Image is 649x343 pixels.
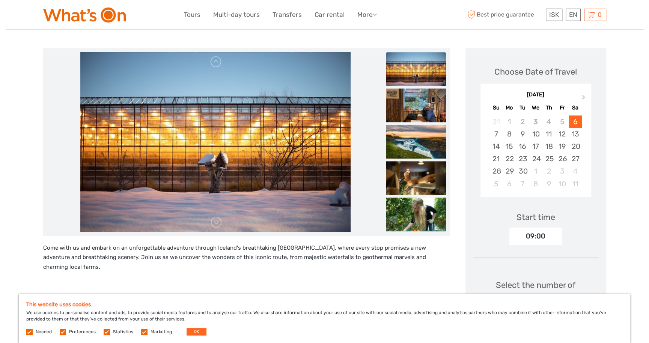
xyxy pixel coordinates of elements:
[86,12,95,21] button: Open LiveChat chat widget
[542,140,556,153] div: Choose Thursday, September 18th, 2025
[489,165,503,177] div: Choose Sunday, September 28th, 2025
[489,153,503,165] div: Choose Sunday, September 21st, 2025
[569,115,582,128] div: Choose Saturday, September 6th, 2025
[483,115,589,190] div: month 2025-09
[113,329,133,335] label: Statistics
[80,52,351,232] img: 6350f7117ea642bba562a8bd23e79611_main_slider.jpg
[151,329,172,335] label: Marketing
[542,178,556,190] div: Choose Thursday, October 9th, 2025
[529,103,542,113] div: We
[556,165,569,177] div: Choose Friday, October 3rd, 2025
[516,140,529,153] div: Choose Tuesday, September 16th, 2025
[542,153,556,165] div: Choose Thursday, September 25th, 2025
[569,165,582,177] div: Choose Saturday, October 4th, 2025
[516,211,555,223] div: Start time
[386,125,446,159] img: 175c3005f4824d8a8fe08f4c0a4c7518_slider_thumbnail.jpg
[542,165,556,177] div: Choose Thursday, October 2nd, 2025
[357,9,377,20] a: More
[542,103,556,113] div: Th
[315,9,345,20] a: Car rental
[503,115,516,128] div: Not available Monday, September 1st, 2025
[465,9,544,21] span: Best price guarantee
[569,153,582,165] div: Choose Saturday, September 27th, 2025
[43,7,126,22] img: What's On
[596,11,603,18] span: 0
[516,165,529,177] div: Choose Tuesday, September 30th, 2025
[489,178,503,190] div: Choose Sunday, October 5th, 2025
[516,178,529,190] div: Choose Tuesday, October 7th, 2025
[529,115,542,128] div: Not available Wednesday, September 3rd, 2025
[516,115,529,128] div: Not available Tuesday, September 2nd, 2025
[529,128,542,140] div: Choose Wednesday, September 10th, 2025
[503,178,516,190] div: Choose Monday, October 6th, 2025
[489,140,503,153] div: Choose Sunday, September 14th, 2025
[516,103,529,113] div: Tu
[529,178,542,190] div: Choose Wednesday, October 8th, 2025
[386,198,446,231] img: fc319edc7d5349e5846d9b56879cdabf_slider_thumbnail.jpg
[529,153,542,165] div: Choose Wednesday, September 24th, 2025
[542,128,556,140] div: Choose Thursday, September 11th, 2025
[503,165,516,177] div: Choose Monday, September 29th, 2025
[566,9,581,21] div: EN
[556,128,569,140] div: Choose Friday, September 12th, 2025
[503,140,516,153] div: Choose Monday, September 15th, 2025
[494,66,577,78] div: Choose Date of Travel
[489,103,503,113] div: Su
[213,9,260,20] a: Multi-day tours
[503,103,516,113] div: Mo
[529,140,542,153] div: Choose Wednesday, September 17th, 2025
[556,103,569,113] div: Fr
[556,178,569,190] div: Choose Friday, October 10th, 2025
[386,52,446,86] img: 7c0948da528f41fb8aab2434d90d6374_slider_thumbnail.jpg
[489,115,503,128] div: Not available Sunday, August 31st, 2025
[19,294,630,343] div: We use cookies to personalise content and ads, to provide social media features and to analyse ou...
[516,128,529,140] div: Choose Tuesday, September 9th, 2025
[480,91,591,99] div: [DATE]
[184,9,200,20] a: Tours
[386,161,446,195] img: fb0684d6bfa84d368f7b2dd68ec27052_slider_thumbnail.jpg
[542,115,556,128] div: Not available Thursday, September 4th, 2025
[569,103,582,113] div: Sa
[569,140,582,153] div: Choose Saturday, September 20th, 2025
[386,88,446,122] img: 9ea28db0a7e249129c0c58b37d2fe2f2_slider_thumbnail.jpg
[529,165,542,177] div: Choose Wednesday, October 1st, 2025
[556,115,569,128] div: Not available Friday, September 5th, 2025
[473,279,599,313] div: Select the number of participants
[549,11,559,18] span: ISK
[26,301,623,308] h5: This website uses cookies
[578,93,590,105] button: Next Month
[11,13,85,19] p: We're away right now. Please check back later!
[556,153,569,165] div: Choose Friday, September 26th, 2025
[36,329,52,335] label: Needed
[569,128,582,140] div: Choose Saturday, September 13th, 2025
[503,128,516,140] div: Choose Monday, September 8th, 2025
[509,228,562,245] div: 09:00
[503,153,516,165] div: Choose Monday, September 22nd, 2025
[43,243,450,272] p: Come with us and embark on an unforgettable adventure through Iceland's breathtaking [GEOGRAPHIC_...
[489,128,503,140] div: Choose Sunday, September 7th, 2025
[516,153,529,165] div: Choose Tuesday, September 23rd, 2025
[69,329,96,335] label: Preferences
[556,140,569,153] div: Choose Friday, September 19th, 2025
[187,328,206,336] button: OK
[273,9,302,20] a: Transfers
[569,178,582,190] div: Choose Saturday, October 11th, 2025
